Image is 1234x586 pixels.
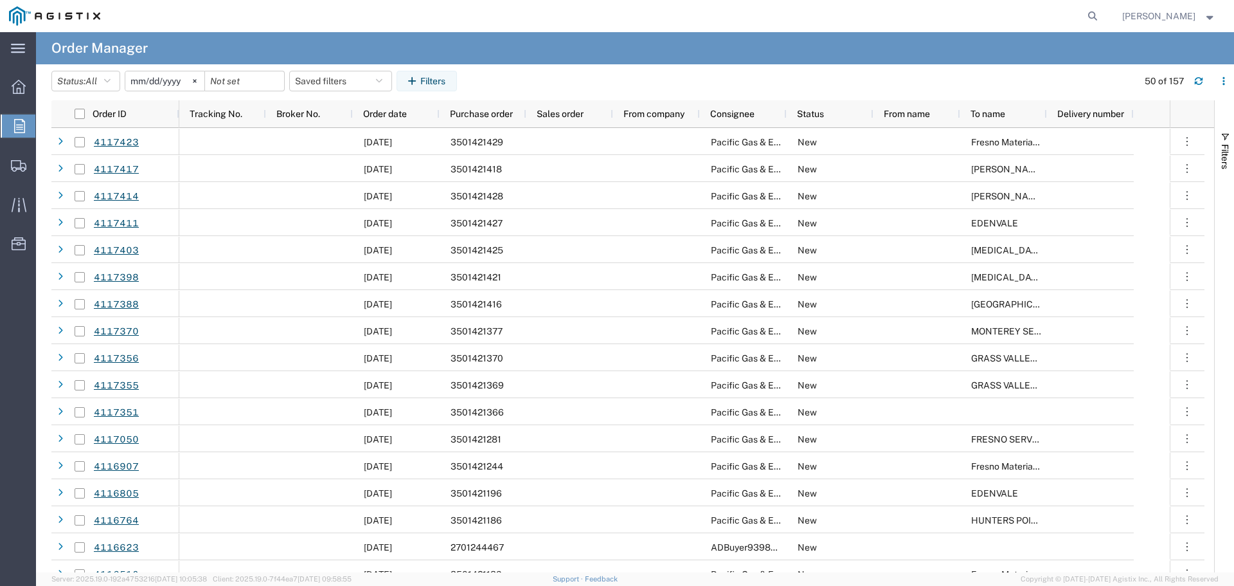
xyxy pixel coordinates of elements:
[451,353,503,363] span: 3501421370
[51,575,207,583] span: Server: 2025.19.0-192a4753216
[798,218,817,228] span: New
[93,212,139,235] a: 4117411
[364,353,392,363] span: 09/15/2025
[125,71,204,91] input: Not set
[537,109,584,119] span: Sales order
[451,164,502,174] span: 3501421418
[93,293,139,316] a: 4117388
[190,109,242,119] span: Tracking No.
[364,380,392,390] span: 09/15/2025
[1122,9,1195,23] span: Dave Thomas
[798,299,817,309] span: New
[711,380,841,390] span: Pacific Gas & Electric Company
[85,76,97,86] span: All
[971,434,1085,444] span: FRESNO SERVICE CENTER
[451,542,504,553] span: 2701244467
[971,164,1122,174] span: REDDING SERVICE CENTER
[971,191,1122,201] span: REDDING SERVICE CENTER
[1057,109,1124,119] span: Delivery number
[93,401,139,424] a: 4117351
[1145,75,1184,88] div: 50 of 157
[298,575,352,583] span: [DATE] 09:58:55
[93,185,139,208] a: 4117414
[93,158,139,181] a: 4117417
[93,320,139,343] a: 4117370
[711,407,841,417] span: Pacific Gas & Electric Company
[364,434,392,444] span: 09/12/2025
[970,109,1005,119] span: To name
[971,461,1082,472] span: Fresno Materials Receiving
[711,299,841,309] span: Pacific Gas & Electric Company
[451,326,503,336] span: 3501421377
[93,347,139,370] a: 4117356
[711,515,841,526] span: Pacific Gas & Electric Company
[971,326,1098,336] span: MONTEREY SERVICE CENTER
[798,137,817,147] span: New
[798,488,817,499] span: New
[971,245,1044,255] span: CINNABAR
[711,245,841,255] span: Pacific Gas & Electric Company
[798,245,817,255] span: New
[971,569,1082,580] span: Fresno Materials Receiving
[451,137,503,147] span: 3501421429
[93,239,139,262] a: 4117403
[364,326,392,336] span: 09/15/2025
[451,407,504,417] span: 3501421366
[364,488,392,499] span: 09/12/2025
[93,266,139,289] a: 4117398
[51,32,148,64] h4: Order Manager
[971,353,1095,363] span: GRASS VALLEY SERVICE CTR
[450,109,513,119] span: Purchase order
[364,191,392,201] span: 09/15/2025
[9,6,100,26] img: logo
[1220,144,1230,169] span: Filters
[451,569,502,580] span: 3501421139
[364,515,392,526] span: 09/12/2025
[711,326,841,336] span: Pacific Gas & Electric Company
[289,71,392,91] button: Saved filters
[451,299,502,309] span: 3501421416
[451,191,503,201] span: 3501421428
[364,245,392,255] span: 09/15/2025
[213,575,352,583] span: Client: 2025.19.0-7f44ea7
[711,353,841,363] span: Pacific Gas & Electric Company
[798,164,817,174] span: New
[971,137,1082,147] span: Fresno Materials Receiving
[397,71,457,91] button: Filters
[363,109,407,119] span: Order date
[623,109,684,119] span: From company
[451,461,503,472] span: 3501421244
[364,218,392,228] span: 09/15/2025
[205,71,284,91] input: Not set
[798,191,817,201] span: New
[451,245,503,255] span: 3501421425
[711,434,841,444] span: Pacific Gas & Electric Company
[971,299,1063,309] span: RICHMOND
[710,109,755,119] span: Consignee
[711,164,841,174] span: Pacific Gas & Electric Company
[798,380,817,390] span: New
[276,109,320,119] span: Broker No.
[798,461,817,472] span: New
[798,353,817,363] span: New
[711,461,841,472] span: Pacific Gas & Electric Company
[971,218,1018,228] span: EDENVALE
[451,488,502,499] span: 3501421196
[711,569,841,580] span: Pacific Gas & Electric Company
[971,380,1095,390] span: GRASS VALLEY SERVICE CTR
[364,542,392,553] span: 09/11/2025
[364,164,392,174] span: 09/15/2025
[155,575,207,583] span: [DATE] 10:05:38
[585,575,618,583] a: Feedback
[798,326,817,336] span: New
[451,272,501,282] span: 3501421421
[364,407,392,417] span: 09/15/2025
[93,428,139,451] a: 4117050
[797,109,824,119] span: Status
[451,515,502,526] span: 3501421186
[364,272,392,282] span: 09/15/2025
[364,569,392,580] span: 09/11/2025
[798,272,817,282] span: New
[711,488,841,499] span: Pacific Gas & Electric Company
[971,272,1044,282] span: CINNABAR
